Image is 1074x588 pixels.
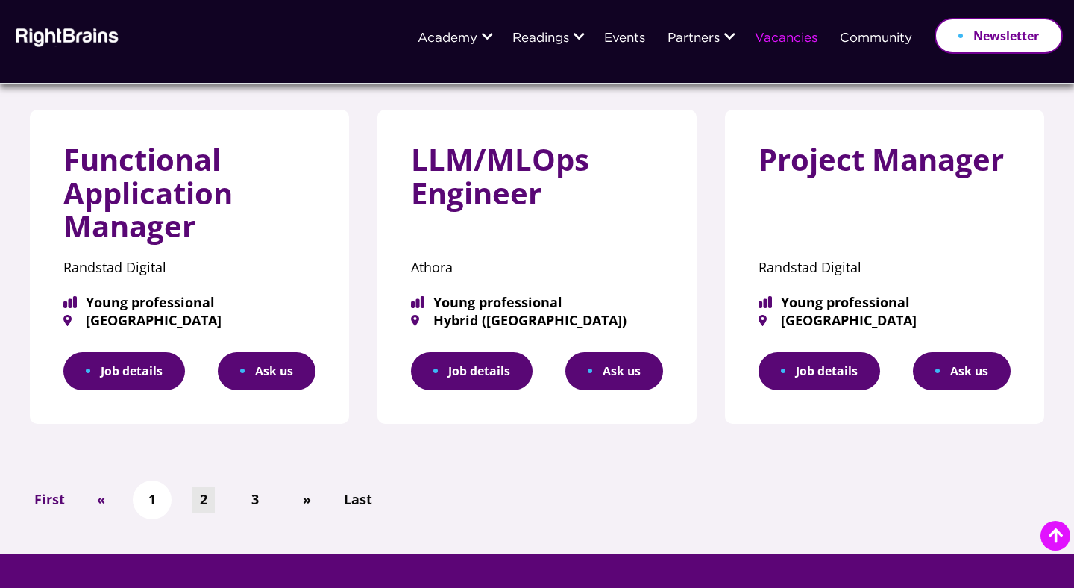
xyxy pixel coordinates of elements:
button: Ask us [565,352,663,390]
p: Randstad Digital [759,254,1011,281]
a: 1 [141,487,163,513]
button: Ask us [218,352,315,390]
a: 3 [244,487,266,513]
span: « [97,489,105,510]
a: Partners [668,32,720,46]
p: Athora [411,254,663,281]
a: Job details [759,352,880,390]
span: Young professional [759,295,1011,309]
a: Readings [512,32,569,46]
img: Rightbrains [11,25,119,47]
span: Young professional [411,295,663,309]
a: 2 [192,487,215,513]
a: Last [336,487,380,513]
h3: Project Manager [759,143,1011,188]
h3: Functional Application Manager [63,143,315,254]
span: First [34,489,65,510]
a: » [295,487,318,513]
a: Job details [63,352,185,390]
a: Vacancies [755,32,817,46]
h3: LLM/MLOps Engineer [411,143,663,222]
span: Young professional [63,295,315,309]
a: Events [604,32,645,46]
p: Randstad Digital [63,254,315,281]
a: Newsletter [935,18,1063,54]
a: Job details [411,352,533,390]
a: Academy [418,32,477,46]
span: [GEOGRAPHIC_DATA] [63,313,315,327]
span: Hybrid ([GEOGRAPHIC_DATA]) [411,313,663,327]
a: Community [840,32,912,46]
button: Ask us [913,352,1011,390]
span: [GEOGRAPHIC_DATA] [759,313,1011,327]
